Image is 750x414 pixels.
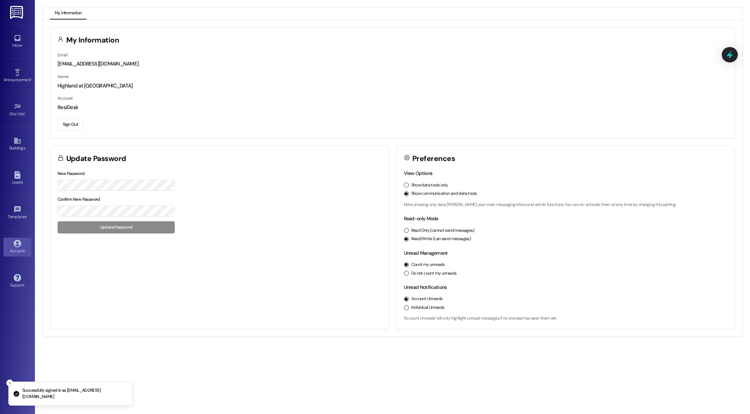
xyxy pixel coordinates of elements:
label: Read-only Mode [404,215,438,222]
label: Show communication and data tools [411,191,477,197]
label: Count my unreads [411,262,445,268]
label: Confirm New Password [58,197,100,202]
a: Leads [3,169,31,188]
button: Close toast [6,379,13,386]
label: Read/Write (can send messages) [411,236,471,242]
label: View Options [404,170,433,176]
p: 'Account Unreads' will only highlight unread messages if no one else has seen them yet. [404,315,728,322]
span: • [31,76,32,81]
button: My Information [50,8,87,20]
label: Do not count my unreads [411,270,457,277]
a: Templates • [3,204,31,222]
p: Note: showing only data [PERSON_NAME] your main messaging inbox and admin functions. You can re-a... [404,202,728,208]
a: Site Visit • [3,101,31,120]
label: New Password [58,171,85,176]
a: Account [3,238,31,256]
label: Email [58,52,67,58]
label: Unread Notifications [404,284,447,290]
label: Account Unreads [411,296,443,302]
div: ResiDesk [58,104,727,111]
button: Sign Out [58,118,83,131]
div: [EMAIL_ADDRESS][DOMAIN_NAME] [58,60,727,68]
label: Read Only (cannot send messages) [411,228,474,234]
span: • [27,213,28,218]
a: Buildings [3,135,31,154]
img: ResiDesk Logo [10,6,24,19]
label: Name [58,74,69,79]
label: Account [58,95,73,101]
label: Individual Unreads [411,305,444,311]
a: Inbox [3,32,31,51]
h3: Update Password [66,155,126,162]
label: Unread Management [404,250,448,256]
h3: Preferences [412,155,455,162]
span: • [25,110,26,115]
h3: My Information [66,37,119,44]
p: Successfully signed in as [EMAIL_ADDRESS][DOMAIN_NAME] [22,388,127,400]
a: Support [3,272,31,291]
div: Highland at [GEOGRAPHIC_DATA] [58,82,727,90]
label: Show data tools only [411,182,448,189]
